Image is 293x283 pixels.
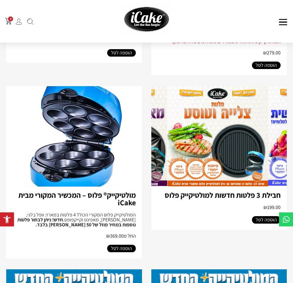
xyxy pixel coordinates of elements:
[263,49,281,56] span: 279.00
[263,204,281,211] span: 199.00
[107,245,136,252] a: הוספה לסל
[158,29,281,44] div: מכשיר המולטיקייק פרסונל להכנת קאפקייקס ומיני פשטידות. [PERSON_NAME] המלאי מדגם זה אזל.
[5,18,12,25] img: shopping-cart.png
[252,62,281,69] a: הוספה לסל
[12,234,136,239] h2: החל מ
[263,49,267,56] span: ₪
[8,16,13,21] span: 0
[17,216,136,228] strong: חדש! ניתן לבחור פלטות נוספות במחיר מוזל של 50 [PERSON_NAME] בלבד.
[107,49,136,57] a: הוספה לסל
[106,233,124,239] span: 369.00
[165,190,281,200] a: חבילת 3 פלטות חדשות למולטיקייק פלוס
[111,49,132,57] span: הוספה לסל
[252,216,281,224] a: הוספה לסל
[5,18,12,25] button: פתח עגלת קניות צדדית
[256,216,277,224] span: הוספה לסל
[18,190,136,207] a: מולטיקייק® פלוס – המכשיר המקורי מבית iCake
[111,245,132,252] span: הוספה לסל
[263,204,267,211] span: ₪
[256,62,277,69] span: הוספה לסל
[106,233,110,239] span: ₪
[12,212,136,227] div: המולטיקייק פלוס המקורי הכולל 4 פלטות במארז: וופל בלגי, [PERSON_NAME], מאפינס וקייקפופס.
